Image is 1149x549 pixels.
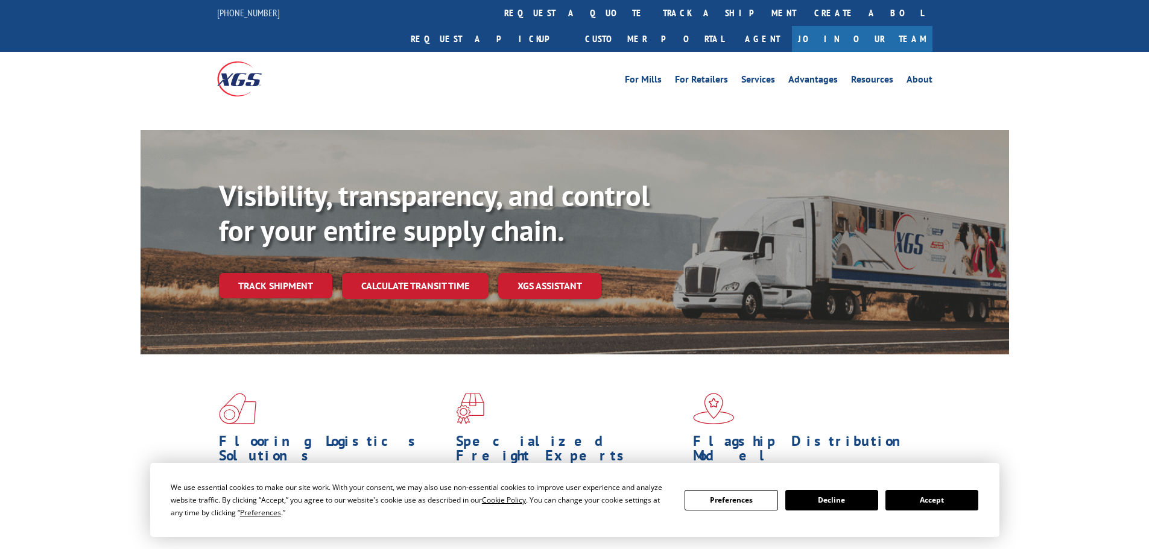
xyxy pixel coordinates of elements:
[219,393,256,424] img: xgs-icon-total-supply-chain-intelligence-red
[240,507,281,518] span: Preferences
[885,490,978,510] button: Accept
[456,434,684,469] h1: Specialized Freight Experts
[675,75,728,88] a: For Retailers
[792,26,932,52] a: Join Our Team
[693,434,921,469] h1: Flagship Distribution Model
[342,273,489,299] a: Calculate transit time
[217,7,280,19] a: [PHONE_NUMBER]
[733,26,792,52] a: Agent
[685,490,777,510] button: Preferences
[625,75,662,88] a: For Mills
[219,434,447,469] h1: Flooring Logistics Solutions
[576,26,733,52] a: Customer Portal
[150,463,999,537] div: Cookie Consent Prompt
[171,481,670,519] div: We use essential cookies to make our site work. With your consent, we may also use non-essential ...
[219,273,332,298] a: Track shipment
[741,75,775,88] a: Services
[482,495,526,505] span: Cookie Policy
[788,75,838,88] a: Advantages
[498,273,601,299] a: XGS ASSISTANT
[219,177,650,249] b: Visibility, transparency, and control for your entire supply chain.
[693,393,735,424] img: xgs-icon-flagship-distribution-model-red
[456,393,484,424] img: xgs-icon-focused-on-flooring-red
[907,75,932,88] a: About
[851,75,893,88] a: Resources
[785,490,878,510] button: Decline
[402,26,576,52] a: Request a pickup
